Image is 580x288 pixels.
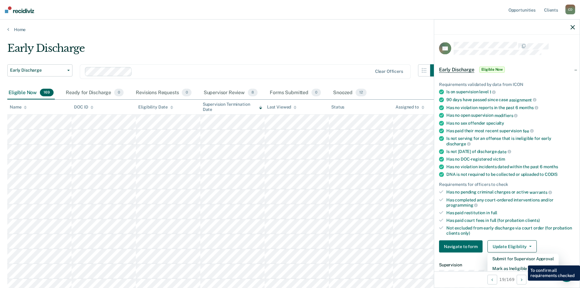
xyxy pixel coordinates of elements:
button: Next Opportunity [517,275,526,284]
button: Navigate to form [439,240,483,253]
dt: Supervision [439,262,575,268]
div: Supervisor Review [202,86,259,100]
span: programming [446,203,478,208]
img: Recidiviz [5,6,34,13]
span: 0 [311,89,321,97]
div: Revisions Requests [135,86,192,100]
span: 12 [356,89,367,97]
div: Requirements for officers to check [439,182,575,187]
span: fee [523,128,534,133]
div: Has paid restitution in [446,210,575,215]
div: DNA is not required to be collected or uploaded to [446,172,575,177]
span: 169 [40,89,54,97]
div: DOC ID [74,105,93,110]
div: Early Discharge [7,42,442,59]
div: Has no open supervision [446,113,575,118]
div: Has no violation reports in the past 6 [446,105,575,110]
div: Name [10,105,27,110]
span: 1 [490,90,496,94]
span: 0 [114,89,124,97]
span: CODIS [545,172,557,177]
span: Early Discharge [439,66,474,73]
span: 0 [182,89,191,97]
div: Snoozed [332,86,368,100]
span: Early Discharge [10,68,65,73]
span: modifiers [494,113,518,118]
div: Has completed any court-ordered interventions and/or [446,197,575,208]
div: Has no DOC-registered [446,157,575,162]
span: clients) [525,218,540,222]
div: Status [331,105,344,110]
div: Not excluded from early discharge via court order (for probation clients [446,225,575,236]
span: date [497,149,511,154]
span: specialty [486,120,504,125]
div: Is on supervision level [446,89,575,95]
div: Assigned to [395,105,424,110]
div: Is not serving for an offense that is ineligible for early [446,136,575,146]
span: warrants [529,190,552,194]
button: Submit for Supervisor Approval [487,254,559,264]
a: Navigate to form link [439,240,485,253]
span: 8 [248,89,258,97]
div: Is not [DATE] of discharge [446,149,575,154]
span: discharge [446,141,471,146]
span: only) [461,230,470,235]
div: Ready for Discharge [65,86,125,100]
div: Last Viewed [267,105,297,110]
span: assignment [509,97,536,102]
div: Supervision Termination Date [203,102,262,112]
span: victim [493,157,505,162]
span: full [491,210,497,215]
div: Has paid their most recent supervision [446,128,575,133]
div: Eligibility Date [138,105,173,110]
div: C D [565,5,575,14]
span: months [519,105,538,110]
div: Requirements validated by data from ICON [439,82,575,87]
div: Forms Submitted [269,86,322,100]
div: 19 / 169 [434,271,580,287]
div: Clear officers [375,69,403,74]
div: 90 days have passed since case [446,97,575,102]
button: Previous Opportunity [487,275,497,284]
button: Update Eligibility [487,240,537,253]
div: Open Intercom Messenger [559,267,574,282]
div: Early DischargeEligible Now [434,60,580,79]
div: Has no sex offender [446,120,575,126]
a: Home [7,27,573,32]
div: Has no pending criminal charges or active [446,190,575,195]
div: Has paid court fees in full (for probation [446,218,575,223]
span: Eligible Now [479,66,505,73]
button: Mark as Ineligible [487,264,559,273]
div: Eligible Now [7,86,55,100]
span: months [543,164,558,169]
div: Has no violation incidents dated within the past 6 [446,164,575,169]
